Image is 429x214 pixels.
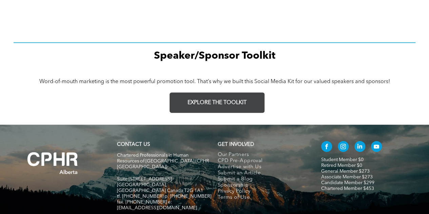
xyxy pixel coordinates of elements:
[117,177,172,181] span: Suite [STREET_ADDRESS]
[170,93,265,113] a: EXPLORE THE TOOLKIT
[217,189,307,195] a: Privacy Policy
[117,194,211,199] span: tf. [PHONE_NUMBER] p. [PHONE_NUMBER]
[217,158,307,164] a: CPD Pre-Approval
[217,176,307,182] a: Submit a Blog
[217,170,307,176] a: Submit an Article
[117,182,203,193] span: [GEOGRAPHIC_DATA], [GEOGRAPHIC_DATA] Canada T2G 1A1
[117,200,197,210] span: fax. [PHONE_NUMBER] e:[EMAIL_ADDRESS][DOMAIN_NAME]
[217,152,307,158] a: Our Partners
[371,141,382,154] a: youtube
[154,51,275,61] span: Speaker/Sponsor Toolkit
[321,163,362,168] a: Retired Member $0
[321,169,370,174] a: General Member $273
[321,157,364,162] a: Student Member $0
[321,175,373,179] a: Associate Member $273
[217,195,307,201] a: Terms of Use
[217,142,254,147] span: GET INVOLVED
[217,164,307,170] a: Advertise with Us
[117,153,209,169] span: Chartered Professionals in Human Resources of [GEOGRAPHIC_DATA] (CPHR [GEOGRAPHIC_DATA])
[117,142,150,147] a: CONTACT US
[321,180,374,185] a: Candidate Member $299
[321,186,374,191] a: Chartered Member $453
[217,182,307,189] a: Sponsorship
[14,138,92,188] img: A white background with a few lines on it
[354,141,365,154] a: linkedin
[338,141,349,154] a: instagram
[39,79,390,84] span: Word-of-mouth marketing is the most powerful promotion tool. That’s why we built this Social Medi...
[321,141,332,154] a: facebook
[188,100,247,106] span: EXPLORE THE TOOLKIT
